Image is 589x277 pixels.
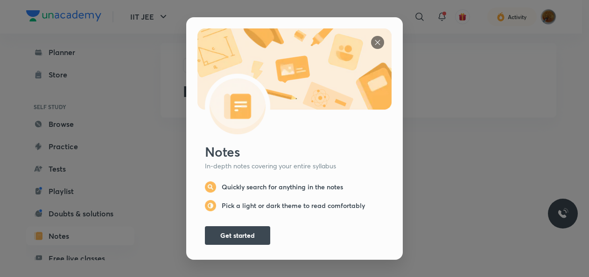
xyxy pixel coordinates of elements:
h6: Pick a light or dark theme to read comfortably [222,201,365,210]
button: Get started [205,226,270,245]
p: In-depth notes covering your entire syllabus [205,162,384,170]
img: notes [205,200,216,211]
div: Notes [205,143,392,160]
img: notes [197,28,392,134]
img: notes [205,181,216,193]
img: notes [371,36,384,49]
h6: Quickly search for anything in the notes [222,183,343,191]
